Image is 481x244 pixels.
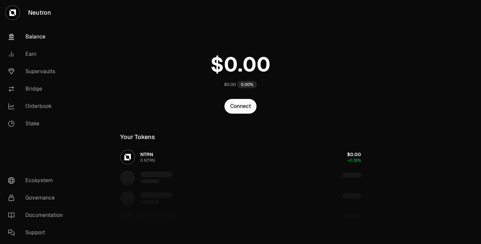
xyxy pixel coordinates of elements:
[3,80,72,98] a: Bridge
[3,115,72,132] a: Stake
[224,82,236,87] div: $0.00
[3,45,72,63] a: Earn
[120,132,155,142] div: Your Tokens
[3,28,72,45] a: Balance
[3,224,72,241] a: Support
[3,172,72,189] a: Ecosystem
[3,189,72,207] a: Governance
[237,81,257,88] div: 0.00%
[224,99,257,114] button: Connect
[3,207,72,224] a: Documentation
[3,98,72,115] a: Orderbook
[3,63,72,80] a: Supervaults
